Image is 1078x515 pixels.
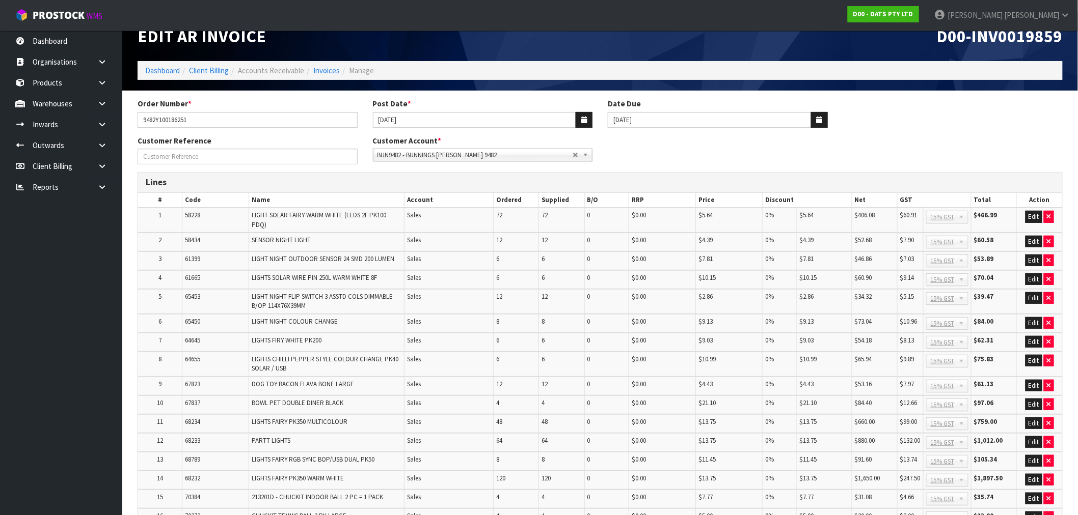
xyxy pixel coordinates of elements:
h3: Lines [146,178,1055,187]
span: 65453 [185,292,200,301]
span: $11.45 [698,455,716,464]
span: $91.60 [855,455,872,464]
a: Client Billing [189,66,229,75]
span: DOG TOY BACON FLAVA BONE LARGE [252,380,354,388]
span: $10.15 [799,273,817,282]
small: WMS [87,11,102,21]
span: 0% [765,455,774,464]
span: $13.75 [799,436,817,445]
span: LIGHTS FAIRY PK350 MULTICOLOUR [252,417,347,426]
span: 15% GST [931,474,955,487]
span: $0.00 [632,493,646,501]
span: 4 [158,273,161,282]
span: $0.00 [632,254,646,263]
span: LIGHTS FIRY WHITE PK200 [252,336,321,345]
span: $73.04 [855,317,872,326]
span: [PERSON_NAME] [1004,10,1059,20]
th: Code [182,193,249,208]
button: Edit [1026,355,1042,367]
span: $1,650.00 [855,474,880,482]
span: Sales [407,292,421,301]
span: 48 [496,417,502,426]
span: 6 [158,317,161,326]
span: 0% [765,292,774,301]
span: $132.00 [900,436,921,445]
span: 15% GST [931,211,955,223]
span: $7.77 [698,493,713,501]
span: Manage [349,66,374,75]
button: Edit [1026,273,1042,285]
span: 15% GST [931,236,955,248]
span: Sales [407,317,421,326]
label: Customer Reference [138,135,211,146]
span: $53.16 [855,380,872,388]
span: $7.81 [698,254,713,263]
span: 10 [157,398,163,407]
span: $5.64 [698,211,713,219]
span: 0% [765,474,774,482]
span: Sales [407,474,421,482]
span: 0% [765,355,774,363]
span: $0.00 [632,211,646,219]
span: $13.75 [698,474,716,482]
span: 67837 [185,398,200,407]
button: Edit [1026,292,1042,304]
span: $880.00 [855,436,875,445]
span: 15% GST [931,437,955,449]
span: D00-INV0019859 [937,25,1063,47]
span: LIGHTS CHILLI PEPPER STYLE COLOUR CHANGE PK40 SOLAR / USB [252,355,398,373]
span: $54.18 [855,336,872,345]
span: 120 [496,474,505,482]
span: 12 [542,380,548,388]
span: $0.00 [632,355,646,363]
span: $660.00 [855,417,875,426]
span: Sales [407,455,421,464]
span: $9.03 [698,336,713,345]
span: 64 [542,436,548,445]
span: $52.68 [855,236,872,244]
span: 72 [496,211,502,219]
span: $31.08 [855,493,872,501]
span: 67823 [185,380,200,388]
span: $9.13 [799,317,814,326]
span: Sales [407,417,421,426]
span: 15% GST [931,455,955,468]
span: $46.86 [855,254,872,263]
span: [PERSON_NAME] [948,10,1003,20]
span: ProStock [33,9,85,22]
span: 70384 [185,493,200,501]
span: Sales [407,273,421,282]
span: 6 [542,355,545,363]
button: Edit [1026,317,1042,329]
span: 15% GST [931,418,955,430]
span: 0 [587,254,590,263]
span: 0% [765,417,774,426]
span: Sales [407,355,421,363]
span: 6 [496,254,499,263]
a: Dashboard [145,66,180,75]
th: Discount [763,193,852,208]
span: 6 [542,273,545,282]
span: 6 [496,355,499,363]
span: Sales [407,254,421,263]
span: Sales [407,211,421,219]
span: 15% GST [931,355,955,367]
input: Post Date [373,112,577,128]
span: 0% [765,380,774,388]
span: 64 [496,436,502,445]
strong: $53.89 [974,254,994,263]
span: 0% [765,436,774,445]
button: Edit [1026,380,1042,392]
span: Sales [407,380,421,388]
span: 64655 [185,355,200,363]
strong: $62.31 [974,336,994,345]
span: 0% [765,211,774,219]
span: 0% [765,398,774,407]
span: $65.94 [855,355,872,363]
span: 15% GST [931,493,955,505]
strong: D00 - DATS PTY LTD [853,10,913,18]
span: $13.75 [799,417,817,426]
strong: $105.34 [974,455,998,464]
span: 0 [587,211,590,219]
span: $21.10 [698,398,716,407]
